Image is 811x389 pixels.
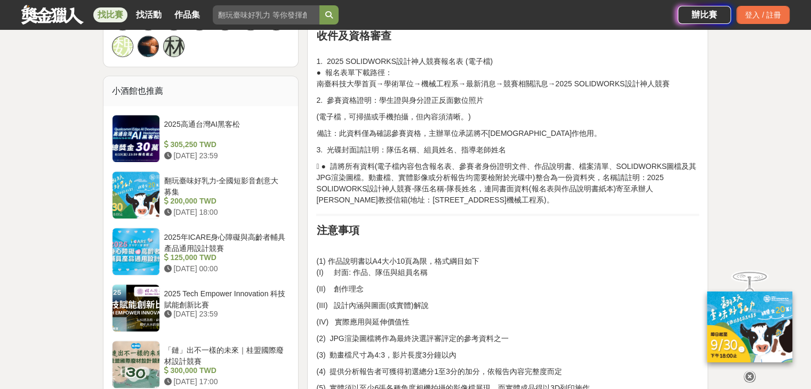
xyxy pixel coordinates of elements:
a: 2025年ICARE身心障礙與高齡者輔具產品通用設計競賽 125,000 TWD [DATE] 00:00 [112,228,290,275]
p: 備註：此資料僅為確認參賽資格，主辦單位承諾將不[DEMOGRAPHIC_DATA]作他用。 [316,128,699,139]
div: [DATE] 18:00 [164,207,286,218]
a: 魏 [112,36,133,57]
div: 翻玩臺味好乳力-全國短影音創意大募集 [164,175,286,196]
p: (2) JPG渲染圖檔將作為最終決選評審評定的參考資料之一 [316,333,699,344]
input: 翻玩臺味好乳力 等你發揮創意！ [213,5,319,25]
div: [DATE] 17:00 [164,376,286,387]
p: (II) 創作理念 [316,283,699,295]
strong: 注意事項 [316,224,359,236]
a: 「鏈」出不一樣的未來｜桂盟國際廢材設計競賽 300,000 TWD [DATE] 17:00 [112,341,290,388]
a: 林 [163,36,184,57]
a: 翻玩臺味好乳力-全國短影音創意大募集 200,000 TWD [DATE] 18:00 [112,171,290,219]
p: 3. 光碟封面請註明：隊伍名稱、組員姓名、指導老師姓名 [316,144,699,156]
div: 登入 / 註冊 [736,6,790,24]
div: 小酒館也推薦 [103,76,299,106]
p: (電子檔，可掃描或手機拍攝，但內容須清晰。) [316,111,699,123]
a: 作品集 [170,7,204,22]
p: (III) 設計內涵與圖面(或實體)解說 [316,300,699,311]
div: 2025年ICARE身心障礙與高齡者輔具產品通用設計競賽 [164,232,286,252]
p: (IV) 實際應用與延伸價值性 [316,317,699,328]
div: [DATE] 00:00 [164,263,286,274]
div: 2025 Tech Empower Innovation 科技賦能創新比賽 [164,288,286,309]
div: 125,000 TWD [164,252,286,263]
a: 2025高通台灣AI黑客松 305,250 TWD [DATE] 23:59 [112,115,290,163]
strong: 收件及資格審查 [316,30,391,42]
p:  ● 請將所有資料(電子檔內容包含報名表、參賽者身份證明文件、作品說明書、檔案清單、SOLIDWORKS圖檔及其JPG渲染圖檔。動畫檔、實體影像或分析報告均需要檢附於光碟中)整合為一份資料夾，... [316,161,699,206]
img: c171a689-fb2c-43c6-a33c-e56b1f4b2190.jpg [707,291,792,362]
div: 305,250 TWD [164,139,286,150]
a: 找活動 [132,7,166,22]
div: [DATE] 23:59 [164,150,286,161]
img: Avatar [138,36,158,56]
a: 辦比賽 [678,6,731,24]
p: (4) 提供分析報告者可獲得初選總分1至3分的加分，依報告內容完整度而定 [316,366,699,377]
div: 200,000 TWD [164,196,286,207]
a: 找比賽 [93,7,127,22]
p: 2. 參賽資格證明：學生證與身分證正反面數位照片 [316,95,699,106]
p: (3) 動畫檔尺寸為4:3，影片長度3分鐘以內 [316,350,699,361]
a: 2025 Tech Empower Innovation 科技賦能創新比賽 [DATE] 23:59 [112,284,290,332]
div: [DATE] 23:59 [164,309,286,320]
p: (1) 作品說明書以A4大小10頁為限，格式綱目如下 (I) 封面: 作品、隊伍與組員名稱 [316,256,699,278]
div: 「鏈」出不一樣的未來｜桂盟國際廢材設計競賽 [164,345,286,365]
div: 300,000 TWD [164,365,286,376]
div: 2025高通台灣AI黑客松 [164,119,286,139]
a: Avatar [138,36,159,57]
p: 1. 2025 SOLIDWORKS設計神人競賽報名表 (電子檔) ● 報名表單下載路徑： 南臺科技大學首頁→學術單位→機械工程系→最新消息→競賽相關訊息→2025 SOLIDWORKS設計神人競賽 [316,45,699,90]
